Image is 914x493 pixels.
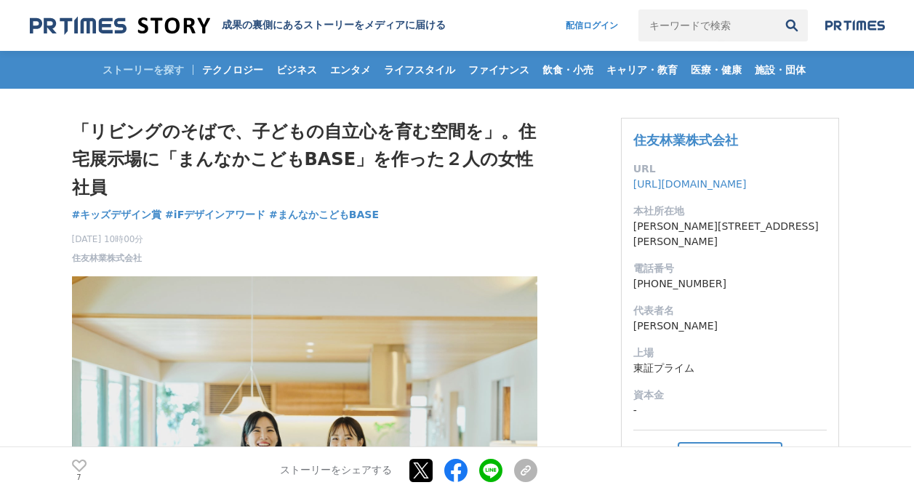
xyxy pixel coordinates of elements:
[270,51,323,89] a: ビジネス
[638,9,776,41] input: キーワードで検索
[749,51,811,89] a: 施設・団体
[72,252,142,265] a: 住友林業株式会社
[776,9,808,41] button: 検索
[72,473,87,481] p: 7
[633,178,747,190] a: [URL][DOMAIN_NAME]
[72,207,162,223] a: #キッズデザイン賞
[633,276,827,292] dd: [PHONE_NUMBER]
[30,16,210,36] img: 成果の裏側にあるストーリーをメディアに届ける
[601,63,684,76] span: キャリア・教育
[30,16,446,36] a: 成果の裏側にあるストーリーをメディアに届ける 成果の裏側にあるストーリーをメディアに届ける
[222,19,446,32] h2: 成果の裏側にあるストーリーをメディアに届ける
[72,118,537,201] h1: 「リビングのそばで、子どもの自立心を育む空間を」。住宅展示場に「まんなかこどもBASE」を作った２人の女性社員
[601,51,684,89] a: キャリア・教育
[269,207,379,223] a: #まんなかこどもBASE
[165,207,265,223] a: #iFデザインアワード
[270,63,323,76] span: ビジネス
[685,63,747,76] span: 医療・健康
[537,63,599,76] span: 飲食・小売
[633,388,827,403] dt: 資本金
[678,442,782,469] button: フォロー
[749,63,811,76] span: 施設・団体
[633,219,827,249] dd: [PERSON_NAME][STREET_ADDRESS][PERSON_NAME]
[280,464,392,477] p: ストーリーをシェアする
[633,132,738,148] a: 住友林業株式会社
[685,51,747,89] a: 医療・健康
[537,51,599,89] a: 飲食・小売
[72,233,144,246] span: [DATE] 10時00分
[633,345,827,361] dt: 上場
[72,208,162,221] span: #キッズデザイン賞
[196,63,269,76] span: テクノロジー
[633,161,827,177] dt: URL
[633,403,827,418] dd: -
[378,63,461,76] span: ライフスタイル
[462,51,535,89] a: ファイナンス
[324,51,377,89] a: エンタメ
[825,20,885,31] img: prtimes
[324,63,377,76] span: エンタメ
[633,204,827,219] dt: 本社所在地
[462,63,535,76] span: ファイナンス
[165,208,265,221] span: #iFデザインアワード
[633,318,827,334] dd: [PERSON_NAME]
[196,51,269,89] a: テクノロジー
[551,9,633,41] a: 配信ログイン
[633,361,827,376] dd: 東証プライム
[378,51,461,89] a: ライフスタイル
[633,261,827,276] dt: 電話番号
[269,208,379,221] span: #まんなかこどもBASE
[633,303,827,318] dt: 代表者名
